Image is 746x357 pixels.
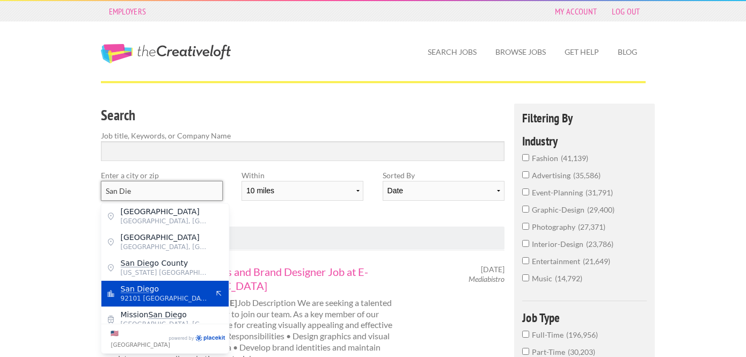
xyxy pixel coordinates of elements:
[532,347,568,356] span: Part-Time
[578,222,605,231] span: 27,371
[532,171,573,180] span: advertising
[121,242,209,252] span: [GEOGRAPHIC_DATA], [GEOGRAPHIC_DATA]
[583,257,610,266] span: 21,649
[111,341,170,348] span: [GEOGRAPHIC_DATA]
[522,331,529,338] input: Full-Time196,956
[419,40,485,64] a: Search Jobs
[101,141,505,161] input: Search
[532,274,555,283] span: music
[121,258,209,268] span: go County
[121,284,209,294] span: go
[383,170,504,181] label: Sorted By
[532,188,586,197] span: event-planning
[587,205,615,214] span: 29,400
[532,239,586,249] span: interior-design
[148,310,177,319] mark: San Die
[566,330,598,339] span: 196,956
[101,265,399,293] a: Graphics Designer/Graphics and Brand Designer Job at E-Solutions in [GEOGRAPHIC_DATA]
[111,327,167,350] label: Change country
[522,112,647,124] h4: Filtering By
[532,257,583,266] span: entertainment
[522,274,529,281] input: music14,792
[522,223,529,230] input: photography27,371
[121,294,209,303] span: 92101 [GEOGRAPHIC_DATA]
[101,44,231,63] a: The Creative Loft
[481,265,504,274] span: [DATE]
[556,40,608,64] a: Get Help
[606,4,645,19] a: Log Out
[101,105,505,126] h3: Search
[573,171,601,180] span: 35,586
[121,319,209,329] span: [GEOGRAPHIC_DATA], [GEOGRAPHIC_DATA]
[121,232,209,242] span: [GEOGRAPHIC_DATA]
[561,154,588,163] span: 41,139
[522,154,529,161] input: fashion41,139
[104,4,152,19] a: Employers
[121,259,150,267] mark: San Die
[609,40,646,64] a: Blog
[532,330,566,339] span: Full-Time
[550,4,602,19] a: My Account
[586,188,613,197] span: 31,791
[121,268,209,278] span: [US_STATE] [GEOGRAPHIC_DATA]
[522,135,647,147] h4: Industry
[195,334,225,344] a: PlaceKit.io
[469,274,504,283] em: Mediabistro
[101,203,229,324] div: Address suggestions
[121,310,209,319] span: Mission go
[487,40,554,64] a: Browse Jobs
[121,285,150,293] mark: San Die
[121,207,209,216] span: [GEOGRAPHIC_DATA]
[522,311,647,324] h4: Job Type
[568,347,595,356] span: 30,203
[522,240,529,247] input: interior-design23,786
[121,216,209,226] span: [GEOGRAPHIC_DATA], [GEOGRAPHIC_DATA]
[522,171,529,178] input: advertising35,586
[242,170,363,181] label: Within
[522,257,529,264] input: entertainment21,649
[532,222,578,231] span: photography
[532,154,561,163] span: fashion
[555,274,582,283] span: 14,792
[214,289,224,298] button: Apply suggestion
[522,206,529,213] input: graphic-design29,400
[586,239,613,249] span: 23,786
[522,348,529,355] input: Part-Time30,203
[383,181,504,201] select: Sort results by
[532,205,587,214] span: graphic-design
[169,334,194,343] span: Powered by
[101,170,223,181] label: Enter a city or zip
[101,130,505,141] label: Job title, Keywords, or Company Name
[522,188,529,195] input: event-planning31,791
